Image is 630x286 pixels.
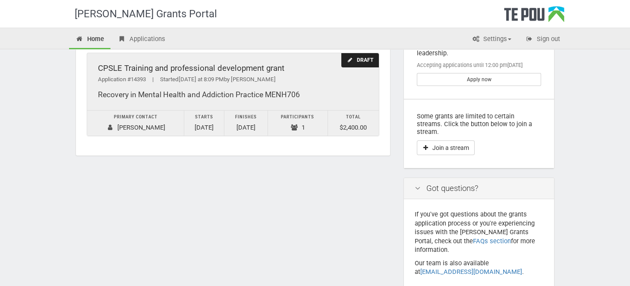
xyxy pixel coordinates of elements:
[404,178,554,200] div: Got questions?
[224,110,268,136] td: [DATE]
[417,140,475,155] button: Join a stream
[417,112,541,136] p: Some grants are limited to certain streams. Click the button below to join a stream.
[98,64,368,73] div: CPSLE Training and professional development grant
[229,113,263,122] div: Finishes
[91,113,180,122] div: Primary contact
[415,259,543,276] p: Our team is also available at .
[473,237,511,245] a: FAQs section
[268,110,328,136] td: 1
[519,30,567,49] a: Sign out
[332,113,375,122] div: Total
[87,110,184,136] td: [PERSON_NAME]
[465,30,518,49] a: Settings
[272,113,323,122] div: Participants
[417,73,541,86] a: Apply now
[328,110,379,136] td: $2,400.00
[111,30,172,49] a: Applications
[420,268,522,276] a: [EMAIL_ADDRESS][DOMAIN_NAME]
[184,110,224,136] td: [DATE]
[146,76,160,83] span: |
[98,90,368,99] div: Recovery in Mental Health and Addiction Practice MENH706
[415,210,543,254] p: If you've got questions about the grants application process or you're experiencing issues with t...
[189,113,219,122] div: Starts
[69,30,110,49] a: Home
[341,53,379,67] div: Draft
[504,6,564,28] div: Te Pou Logo
[179,76,224,83] span: [DATE] at 8:09 PM
[417,61,541,69] div: Accepting applications until 12:00 pm[DATE]
[98,75,368,84] div: Application #14393 Started by [PERSON_NAME]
